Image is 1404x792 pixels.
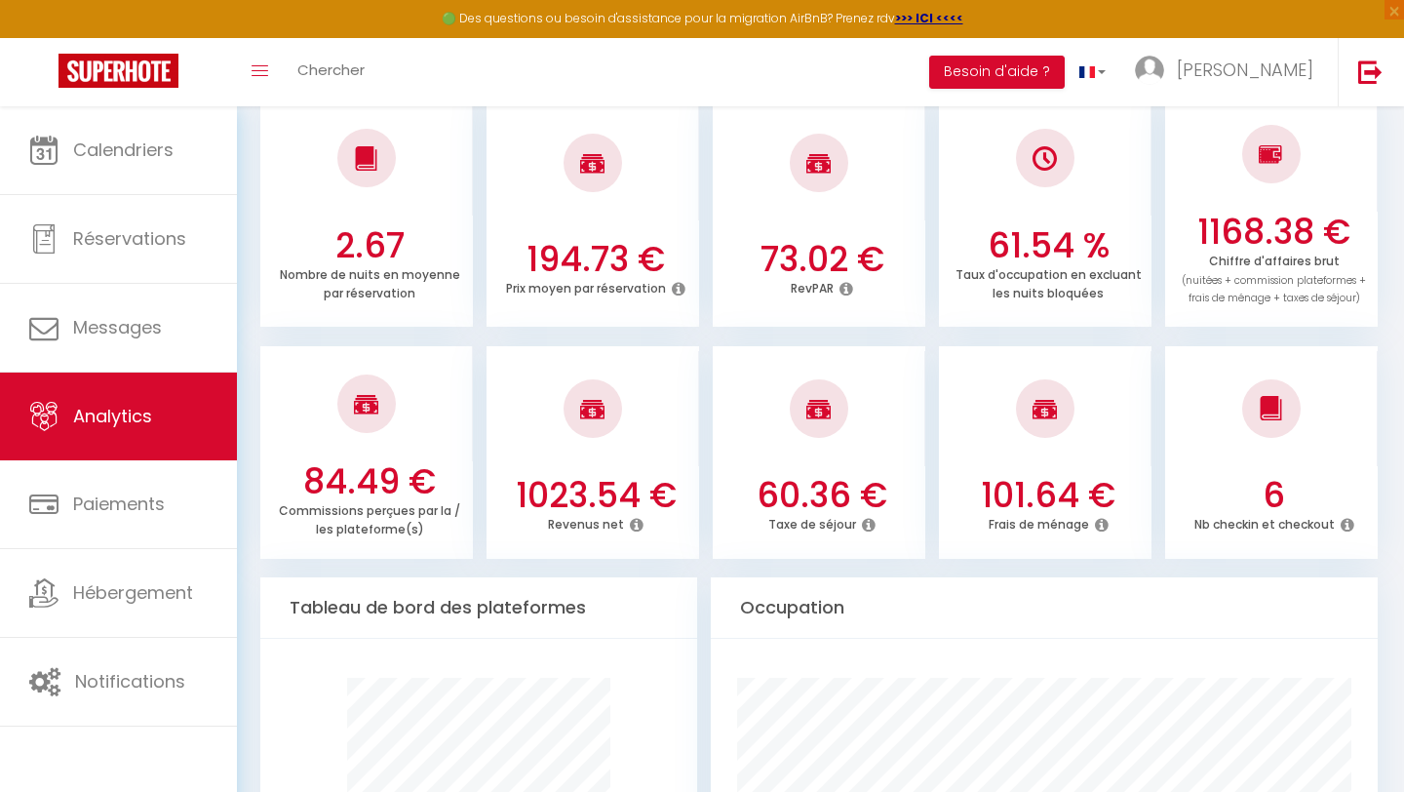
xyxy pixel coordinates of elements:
img: NO IMAGE [1033,146,1057,171]
h3: 6 [1176,475,1373,516]
span: Messages [73,315,162,339]
h3: 73.02 € [723,239,920,280]
h3: 194.73 € [497,239,694,280]
h3: 101.64 € [950,475,1147,516]
p: Nb checkin et checkout [1194,512,1335,533]
span: Hébergement [73,580,193,605]
h3: 1168.38 € [1176,212,1373,253]
h3: 2.67 [271,225,468,266]
span: Réservations [73,226,186,251]
p: Commissions perçues par la / les plateforme(s) [279,498,460,537]
h3: 1023.54 € [497,475,694,516]
a: >>> ICI <<<< [895,10,963,26]
img: ... [1135,56,1164,85]
p: Taux d'occupation en excluant les nuits bloquées [955,262,1142,301]
h3: 61.54 % [950,225,1147,266]
a: ... [PERSON_NAME] [1120,38,1338,106]
p: Revenus net [548,512,624,533]
span: Calendriers [73,138,174,162]
button: Besoin d'aide ? [929,56,1065,89]
p: Prix moyen par réservation [506,276,666,297]
img: Super Booking [58,54,178,88]
span: Paiements [73,492,165,516]
h3: 60.36 € [723,475,920,516]
span: Chercher [297,59,365,80]
h3: 84.49 € [271,461,468,502]
p: Taxe de séjour [768,512,856,533]
span: (nuitées + commission plateformes + frais de ménage + taxes de séjour) [1182,273,1366,306]
p: Frais de ménage [989,512,1089,533]
div: Tableau de bord des plateformes [260,577,697,639]
span: Analytics [73,404,152,428]
span: [PERSON_NAME] [1177,58,1313,82]
a: Chercher [283,38,379,106]
span: Notifications [75,669,185,693]
p: Chiffre d'affaires brut [1182,249,1366,306]
p: RevPAR [791,276,834,297]
div: Occupation [711,577,1378,639]
img: logout [1358,59,1383,84]
img: NO IMAGE [1259,142,1283,166]
p: Nombre de nuits en moyenne par réservation [280,262,460,301]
